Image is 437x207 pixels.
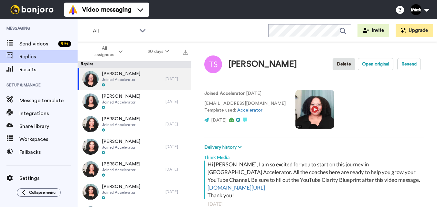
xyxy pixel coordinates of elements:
span: Replies [19,53,78,61]
span: [PERSON_NAME] [102,138,140,145]
span: Joined Accelerator [102,190,140,195]
p: : [DATE] [204,90,286,97]
span: Fallbacks [19,148,78,156]
span: [PERSON_NAME] [102,161,140,167]
img: 4cce0a0e-67f1-4681-a0ee-ab7958f2d20b-thumb.jpg [82,139,99,155]
img: d30dcb55-ba2e-4af1-9d70-c2593d3bba0f-thumb.jpg [82,116,99,132]
span: [PERSON_NAME] [102,183,140,190]
span: [PERSON_NAME] [102,71,140,77]
button: Upgrade [396,24,433,37]
span: Joined Accelerator [102,122,140,127]
img: export.svg [183,50,188,55]
div: [DATE] [165,122,188,127]
a: [PERSON_NAME]Joined Accelerator[DATE] [78,113,191,135]
a: [PERSON_NAME]Joined Accelerator[DATE] [78,158,191,181]
a: [PERSON_NAME]Joined Accelerator[DATE] [78,181,191,203]
div: 99 + [58,41,71,47]
p: [EMAIL_ADDRESS][DOMAIN_NAME] Template used: [204,100,286,114]
div: [PERSON_NAME] [229,60,297,69]
button: Collapse menu [17,188,61,197]
a: [PERSON_NAME]Joined Accelerator[DATE] [78,68,191,90]
span: [PERSON_NAME] [102,116,140,122]
span: Send videos [19,40,56,48]
button: Delete [333,58,355,70]
span: Share library [19,123,78,130]
span: [PERSON_NAME] [102,93,140,100]
a: [PERSON_NAME]Joined Accelerator[DATE] [78,135,191,158]
div: [DATE] [165,144,188,149]
a: Accelerator [237,108,262,113]
img: 9ce6c3d0-584f-4d87-83db-a9d923a85798-thumb.jpg [82,161,99,177]
strong: Joined Accelerator [204,91,245,96]
div: [DATE] [165,189,188,194]
span: All assignees [91,45,117,58]
button: Delivery history [204,144,244,151]
button: 30 days [135,46,181,57]
div: Replies [78,61,191,68]
img: c00f59ad-26b4-43ba-adbe-24d2da1fc475-thumb.jpg [82,184,99,200]
span: Joined Accelerator [102,100,140,105]
span: Integrations [19,110,78,117]
span: Video messaging [82,5,131,14]
span: Joined Accelerator [102,145,140,150]
img: fd6583ab-1204-4549-ade4-6adcafbcf269-thumb.jpg [82,94,99,110]
a: [DOMAIN_NAME][URL] [208,184,265,191]
a: [PERSON_NAME]Joined Accelerator[DATE] [78,90,191,113]
div: Think Media [204,151,424,161]
button: Export all results that match these filters now. [181,47,190,56]
span: [DATE] [211,118,227,123]
span: Joined Accelerator [102,167,140,172]
span: Joined Accelerator [102,77,140,82]
div: [DATE] [165,76,188,82]
button: Resend [397,58,421,70]
span: Results [19,66,78,74]
div: [DATE] [165,99,188,104]
img: a207904d-bebe-481d-8b2a-a53d62c9fca6-thumb.jpg [82,71,99,87]
span: Settings [19,174,78,182]
img: vm-color.svg [68,5,78,15]
span: Collapse menu [29,190,56,195]
span: Workspaces [19,135,78,143]
span: Message template [19,97,78,104]
button: Invite [357,24,389,37]
img: bj-logo-header-white.svg [8,5,56,14]
span: All [93,27,136,35]
button: All assignees [79,43,135,61]
button: Open original [358,58,393,70]
div: Hi [PERSON_NAME], I am so excited for you to start on this journey in [GEOGRAPHIC_DATA] Accelerat... [208,161,422,199]
img: Image of Tony Sodano [204,55,222,73]
div: [DATE] [165,167,188,172]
